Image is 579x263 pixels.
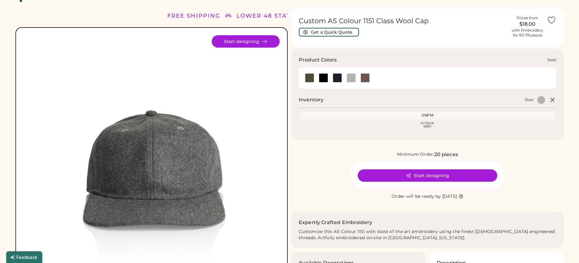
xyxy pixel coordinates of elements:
div: with Embroidery for 50-79 pieces [512,28,543,38]
button: Start designing [212,35,280,48]
div: $18.00 [512,20,543,28]
div: FREE SHIPPING [167,12,220,20]
div: OSFM [301,113,554,118]
div: Customize this AS Colour 1151 with state of the art embroidery using the finest [DEMOGRAPHIC_DATA... [299,229,556,241]
div: 20 pieces [434,151,458,158]
iframe: Front Chat [550,235,576,262]
div: [DATE] [442,193,457,200]
div: Steel [525,97,534,102]
button: Get a Quick Quote [299,28,359,36]
div: Steel [547,57,556,62]
h2: Expertly Crafted Embroidery [299,219,372,226]
div: Order will be ready by [392,193,441,200]
h2: Inventory [299,96,323,104]
div: In Stock 999+ [301,121,554,128]
div: Minimum Order: [397,151,434,158]
div: Prices from [517,15,538,20]
div: LOWER 48 STATES [236,12,299,20]
h1: Custom AS Colour 1151 Class Wool Cap [299,17,508,25]
h3: Product Colors [299,56,337,64]
button: Start designing [358,169,497,182]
